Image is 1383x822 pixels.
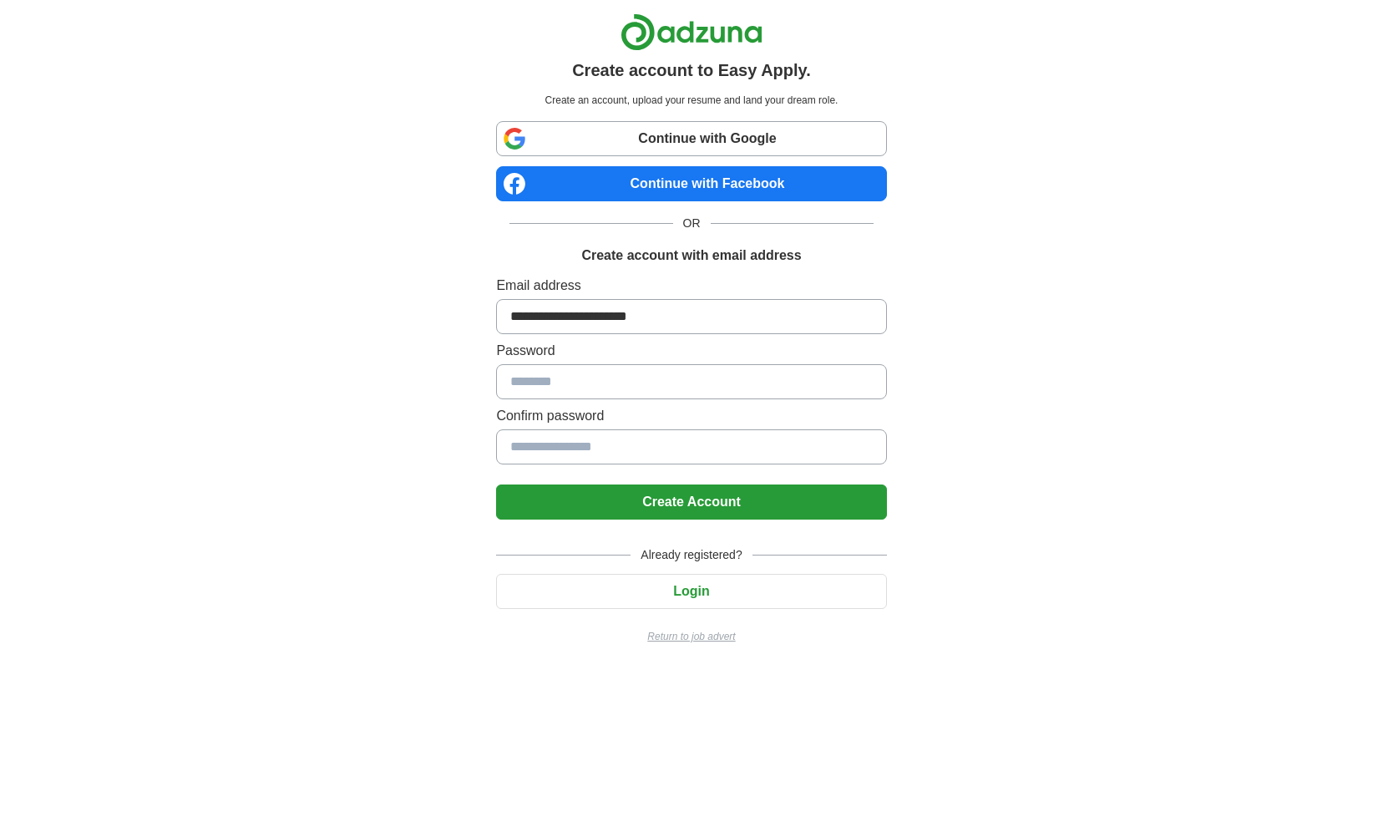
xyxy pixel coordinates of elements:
button: Login [496,574,886,609]
p: Create an account, upload your resume and land your dream role. [499,93,883,108]
label: Email address [496,276,886,296]
a: Continue with Facebook [496,166,886,201]
button: Create Account [496,485,886,520]
img: Adzuna logo [621,13,762,51]
span: OR [673,215,711,232]
label: Confirm password [496,406,886,426]
a: Continue with Google [496,121,886,156]
h1: Create account with email address [581,246,801,266]
a: Login [496,584,886,598]
a: Return to job advert [496,629,886,644]
label: Password [496,341,886,361]
h1: Create account to Easy Apply. [572,58,811,83]
span: Already registered? [631,546,752,564]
